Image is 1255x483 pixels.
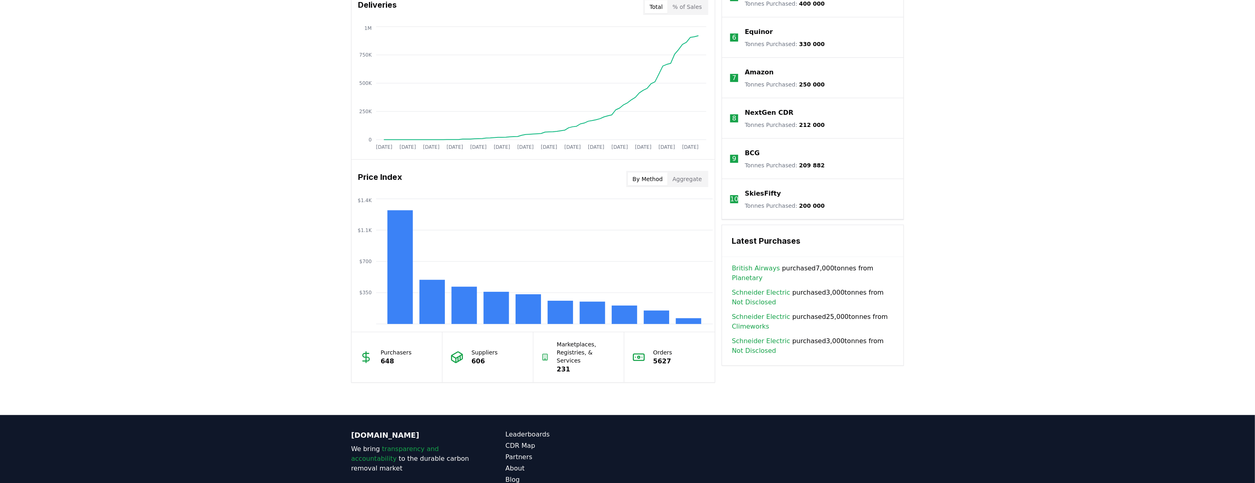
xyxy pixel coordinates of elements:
a: Schneider Electric [732,336,790,346]
a: About [505,464,627,473]
span: purchased 7,000 tonnes from [732,264,894,283]
p: Purchasers [381,348,412,356]
a: Schneider Electric [732,288,790,297]
p: 9 [732,154,736,164]
p: Tonnes Purchased : [745,121,825,129]
span: purchased 3,000 tonnes from [732,336,894,356]
span: purchased 25,000 tonnes from [732,312,894,331]
tspan: [DATE] [400,144,416,150]
a: Leaderboards [505,430,627,439]
span: transparency and accountability [351,445,439,462]
tspan: [DATE] [682,144,699,150]
h3: Price Index [358,171,402,187]
span: 212 000 [799,122,825,128]
a: Schneider Electric [732,312,790,322]
span: 209 882 [799,162,825,169]
span: 250 000 [799,81,825,88]
a: CDR Map [505,441,627,451]
p: 10 [730,194,738,204]
tspan: [DATE] [564,144,581,150]
button: By Method [628,173,668,186]
a: Not Disclosed [732,297,776,307]
p: We bring to the durable carbon removal market [351,444,473,473]
span: 400 000 [799,0,825,7]
tspan: $700 [359,259,372,264]
p: Marketplaces, Registries, & Services [557,340,616,365]
tspan: [DATE] [494,144,510,150]
a: NextGen CDR [745,108,794,118]
a: SkiesFifty [745,189,781,198]
p: 5627 [653,356,672,366]
tspan: 1M [364,25,372,31]
tspan: $1.4K [358,198,372,203]
tspan: [DATE] [612,144,628,150]
button: Total [645,0,668,13]
tspan: 250K [359,109,372,114]
p: Tonnes Purchased : [745,80,825,89]
a: Amazon [745,67,774,77]
tspan: $350 [359,290,372,296]
a: British Airways [732,264,780,273]
p: 648 [381,356,412,366]
tspan: [DATE] [470,144,487,150]
p: Suppliers [472,348,498,356]
tspan: [DATE] [447,144,463,150]
p: Tonnes Purchased : [745,202,825,210]
tspan: [DATE] [423,144,440,150]
tspan: [DATE] [541,144,558,150]
p: Orders [653,348,672,356]
p: Tonnes Purchased : [745,40,825,48]
a: Partners [505,452,627,462]
tspan: 500K [359,80,372,86]
p: 606 [472,356,498,366]
a: Planetary [732,273,762,283]
tspan: [DATE] [659,144,675,150]
tspan: 750K [359,52,372,58]
p: 7 [732,73,736,83]
a: Equinor [745,27,773,37]
span: 200 000 [799,202,825,209]
a: Not Disclosed [732,346,776,356]
p: [DOMAIN_NAME] [351,430,473,441]
a: BCG [745,148,760,158]
tspan: $1.1K [358,228,372,233]
tspan: 0 [368,137,372,143]
p: 6 [732,33,736,42]
span: 330 000 [799,41,825,47]
tspan: [DATE] [376,144,393,150]
button: % of Sales [668,0,707,13]
h3: Latest Purchases [732,235,894,247]
button: Aggregate [668,173,707,186]
span: purchased 3,000 tonnes from [732,288,894,307]
tspan: [DATE] [588,144,604,150]
a: Climeworks [732,322,769,331]
tspan: [DATE] [518,144,534,150]
p: 231 [557,365,616,374]
tspan: [DATE] [635,144,652,150]
p: Tonnes Purchased : [745,161,825,169]
p: 8 [732,114,736,123]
